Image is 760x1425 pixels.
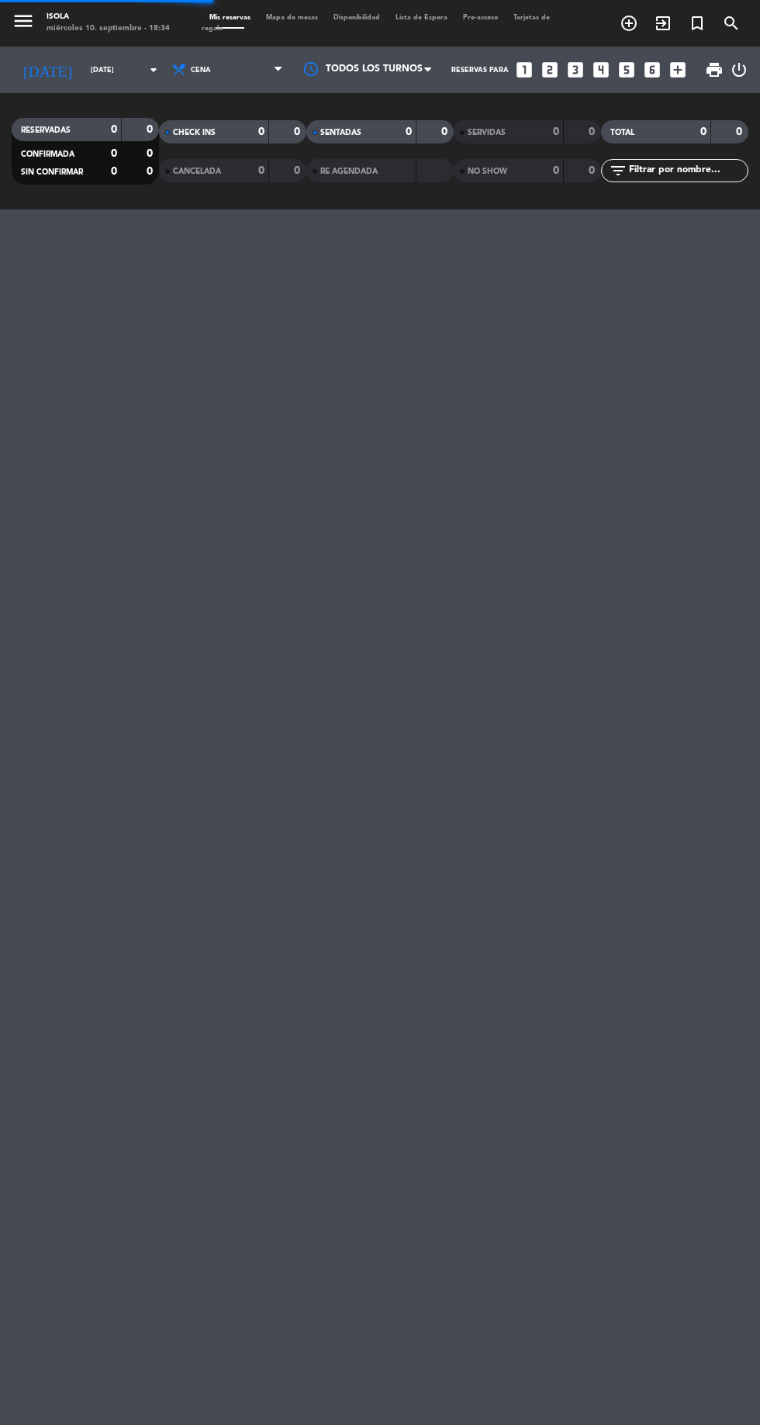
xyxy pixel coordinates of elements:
i: arrow_drop_down [144,61,163,79]
span: CANCELADA [173,168,221,175]
i: filter_list [609,161,627,180]
strong: 0 [258,165,264,176]
strong: 0 [258,126,264,137]
span: TOTAL [610,129,634,137]
strong: 0 [111,148,117,159]
i: exit_to_app [654,14,672,33]
span: SIN CONFIRMAR [21,168,83,176]
strong: 0 [294,165,303,176]
span: Lista de Espera [388,14,455,21]
span: NO SHOW [468,168,507,175]
i: looks_5 [617,60,637,80]
strong: 0 [406,126,412,137]
i: looks_two [540,60,560,80]
strong: 0 [147,148,156,159]
strong: 0 [147,166,156,177]
strong: 0 [111,124,117,135]
span: Cena [191,66,211,74]
strong: 0 [589,165,598,176]
strong: 0 [589,126,598,137]
i: turned_in_not [688,14,706,33]
span: Mapa de mesas [258,14,326,21]
span: Reservas para [451,66,509,74]
span: CONFIRMADA [21,150,74,158]
i: [DATE] [12,54,83,85]
strong: 0 [553,126,559,137]
div: LOG OUT [730,47,748,93]
i: power_settings_new [730,61,748,79]
strong: 0 [147,124,156,135]
i: add_circle_outline [620,14,638,33]
span: print [705,61,724,79]
i: search [722,14,741,33]
span: CHECK INS [173,129,216,137]
span: SENTADAS [320,129,361,137]
i: looks_6 [642,60,662,80]
span: SERVIDAS [468,129,506,137]
div: Isola [47,12,170,23]
span: Mis reservas [202,14,258,21]
i: menu [12,9,35,33]
i: looks_one [514,60,534,80]
i: looks_3 [565,60,586,80]
strong: 0 [111,166,117,177]
i: looks_4 [591,60,611,80]
span: RE AGENDADA [320,168,378,175]
i: add_box [668,60,688,80]
strong: 0 [553,165,559,176]
span: Disponibilidad [326,14,388,21]
strong: 0 [441,126,451,137]
button: menu [12,9,35,36]
input: Filtrar por nombre... [627,162,748,179]
strong: 0 [294,126,303,137]
div: miércoles 10. septiembre - 18:34 [47,23,170,35]
span: RESERVADAS [21,126,71,134]
span: Pre-acceso [455,14,506,21]
strong: 0 [700,126,706,137]
strong: 0 [736,126,745,137]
